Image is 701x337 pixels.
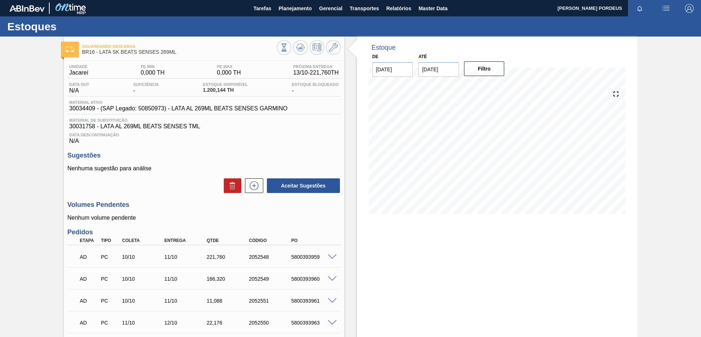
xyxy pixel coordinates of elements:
div: Coleta [120,238,168,243]
div: Tipo [99,238,121,243]
button: Filtro [464,61,505,76]
div: Aguardando Descarga [78,315,100,331]
div: 2052550 [247,320,295,326]
span: Data out [69,82,89,87]
div: N/A [68,82,91,94]
div: 11/10/2025 [162,298,210,304]
div: N/A [68,130,341,144]
span: 30031758 - LATA AL 269ML BEATS SENSES TML [69,123,339,130]
p: Nenhum volume pendente [68,215,341,221]
button: Programar Estoque [310,40,324,55]
span: 0,000 TH [217,69,241,76]
span: 13/10 - 221,760 TH [293,69,339,76]
span: Relatórios [386,4,411,13]
button: Notificações [628,3,651,14]
div: 10/10/2025 [120,298,168,304]
div: 22,176 [205,320,252,326]
div: 11/10/2025 [162,276,210,282]
div: 2052551 [247,298,295,304]
label: Até [418,54,427,59]
span: 1.200,144 TH [203,87,248,93]
button: Atualizar Gráfico [293,40,308,55]
div: Aguardando Descarga [78,271,100,287]
div: 5800393959 [290,254,337,260]
span: Planejamento [279,4,312,13]
span: 30034409 - (SAP Legado: 50850973) - LATA AL 269ML BEATS SENSES GARMINO [69,105,288,112]
input: dd/mm/yyyy [418,62,459,77]
div: - [290,82,340,94]
h3: Sugestões [68,152,341,159]
span: Jacareí [69,69,88,76]
div: Aceitar Sugestões [263,178,341,194]
div: Excluir Sugestões [220,178,241,193]
div: Código [247,238,295,243]
div: Estoque [372,44,396,52]
button: Ir ao Master Data / Geral [326,40,341,55]
div: Aguardando Descarga [78,293,100,309]
div: 12/10/2025 [162,320,210,326]
div: Aguardando Descarga [78,249,100,265]
span: Próxima Entrega [293,64,339,69]
p: AD [80,254,98,260]
img: Ícone [65,47,74,52]
input: dd/mm/yyyy [372,62,413,77]
div: Pedido de Compra [99,254,121,260]
span: Unidade [69,64,88,69]
div: 11/10/2025 [120,320,168,326]
p: AD [80,298,98,304]
span: Data Descontinuação [69,133,339,137]
div: 2052548 [247,254,295,260]
div: Nova sugestão [241,178,263,193]
div: Pedido de Compra [99,298,121,304]
p: AD [80,320,98,326]
img: Logout [685,4,694,13]
span: Suficiência [133,82,159,87]
div: 11,088 [205,298,252,304]
span: Aguardando Descarga [82,44,277,49]
div: 10/10/2025 [120,254,168,260]
h1: Estoques [7,22,137,31]
span: Material ativo [69,100,288,105]
span: BR16 - LATA SK BEATS SENSES 269ML [82,49,277,55]
span: PE MIN [141,64,165,69]
div: 2052549 [247,276,295,282]
div: Pedido de Compra [99,276,121,282]
div: 166,320 [205,276,252,282]
span: Estoque Bloqueado [292,82,338,87]
div: 10/10/2025 [120,276,168,282]
span: Transportes [350,4,379,13]
span: 0,000 TH [141,69,165,76]
h3: Pedidos [68,228,341,236]
div: 221,760 [205,254,252,260]
h3: Volumes Pendentes [68,201,341,209]
p: AD [80,276,98,282]
div: 5800393960 [290,276,337,282]
button: Aceitar Sugestões [267,178,340,193]
p: Nenhuma sugestão para análise [68,165,341,172]
div: Etapa [78,238,100,243]
div: Entrega [162,238,210,243]
div: 5800393963 [290,320,337,326]
img: TNhmsLtSVTkK8tSr43FrP2fwEKptu5GPRR3wAAAABJRU5ErkJggg== [9,5,45,12]
div: Qtde [205,238,252,243]
div: PO [290,238,337,243]
span: Tarefas [253,4,271,13]
div: - [131,82,161,94]
button: Visão Geral dos Estoques [277,40,291,55]
div: 11/10/2025 [162,254,210,260]
span: Gerencial [319,4,342,13]
span: Master Data [418,4,447,13]
span: Estoque Disponível [203,82,248,87]
label: De [372,54,379,59]
div: Pedido de Compra [99,320,121,326]
div: 5800393961 [290,298,337,304]
span: Material de Substituição [69,118,339,122]
span: PE MAX [217,64,241,69]
img: userActions [662,4,670,13]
